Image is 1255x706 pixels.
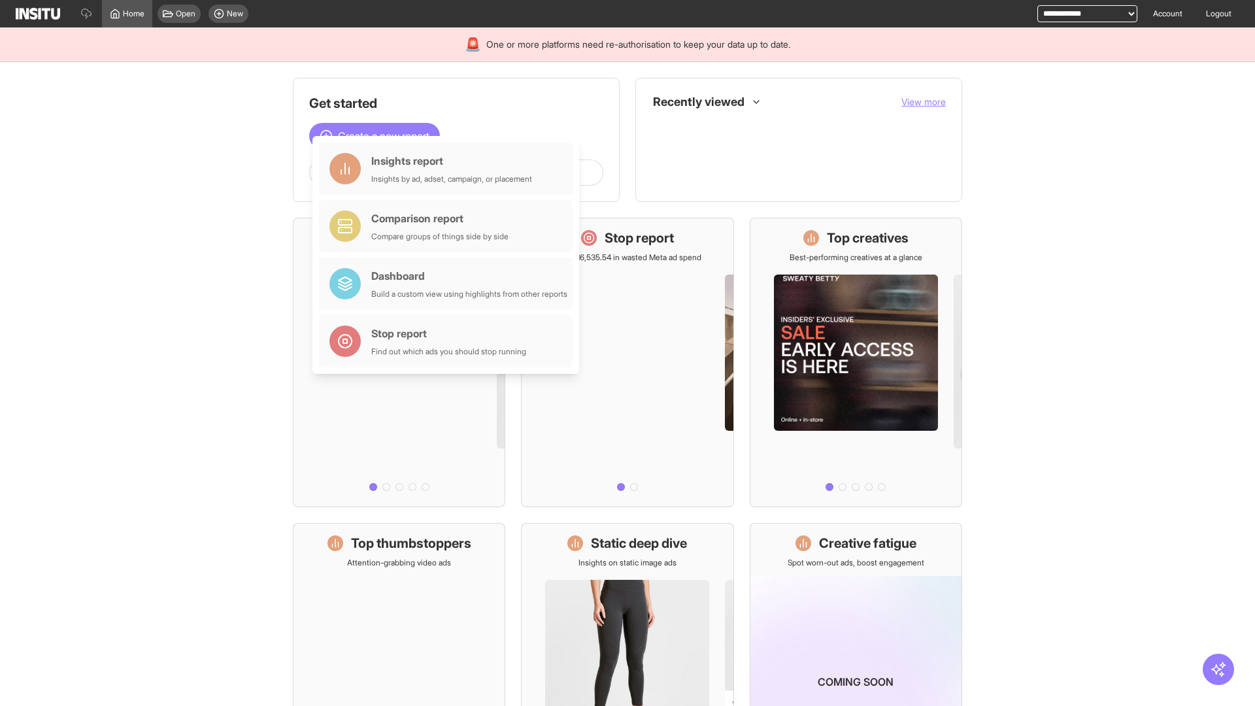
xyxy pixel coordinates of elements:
[371,326,526,341] div: Stop report
[293,218,505,507] a: What's live nowSee all active ads instantly
[347,558,451,568] p: Attention-grabbing video ads
[123,8,144,19] span: Home
[371,268,567,284] div: Dashboard
[16,8,60,20] img: Logo
[790,252,922,263] p: Best-performing creatives at a glance
[371,174,532,184] div: Insights by ad, adset, campaign, or placement
[309,94,603,112] h1: Get started
[901,96,946,107] span: View more
[371,346,526,357] div: Find out which ads you should stop running
[750,218,962,507] a: Top creativesBest-performing creatives at a glance
[901,95,946,109] button: View more
[554,252,701,263] p: Save £16,535.54 in wasted Meta ad spend
[371,231,509,242] div: Compare groups of things side by side
[578,558,677,568] p: Insights on static image ads
[521,218,733,507] a: Stop reportSave £16,535.54 in wasted Meta ad spend
[591,534,687,552] h1: Static deep dive
[351,534,471,552] h1: Top thumbstoppers
[227,8,243,19] span: New
[176,8,195,19] span: Open
[486,38,790,51] span: One or more platforms need re-authorisation to keep your data up to date.
[338,128,429,144] span: Create a new report
[309,123,440,149] button: Create a new report
[371,289,567,299] div: Build a custom view using highlights from other reports
[465,35,481,54] div: 🚨
[827,229,909,247] h1: Top creatives
[371,210,509,226] div: Comparison report
[371,153,532,169] div: Insights report
[605,229,674,247] h1: Stop report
